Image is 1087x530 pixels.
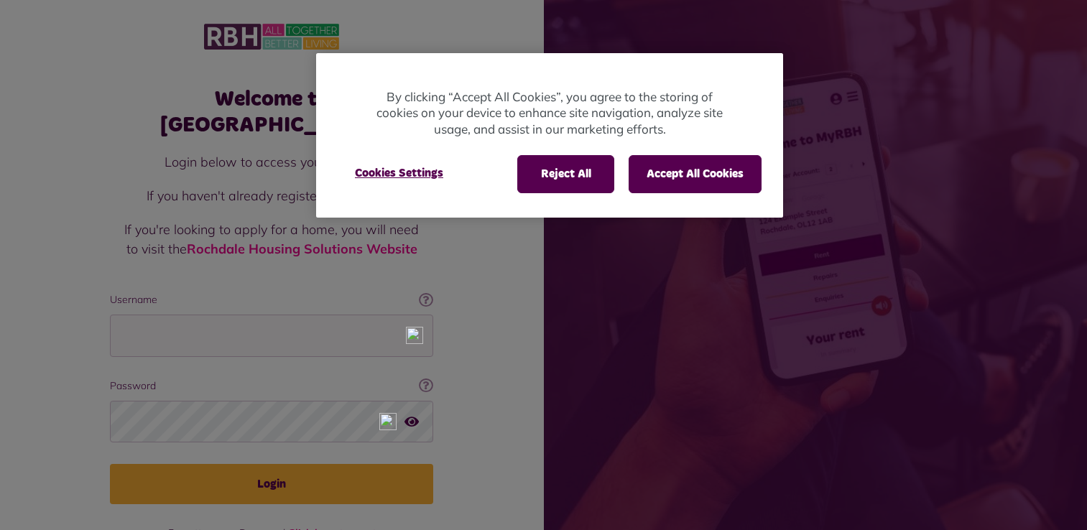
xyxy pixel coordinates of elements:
img: npw-badge-icon-locked.svg [406,327,423,344]
button: Cookies Settings [338,155,461,191]
button: Reject All [517,155,614,192]
div: Cookie banner [316,53,783,218]
button: Accept All Cookies [629,155,762,192]
p: By clicking “Accept All Cookies”, you agree to the storing of cookies on your device to enhance s... [374,89,726,138]
div: Privacy [316,53,783,218]
img: npw-badge-icon-locked.svg [379,413,397,430]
